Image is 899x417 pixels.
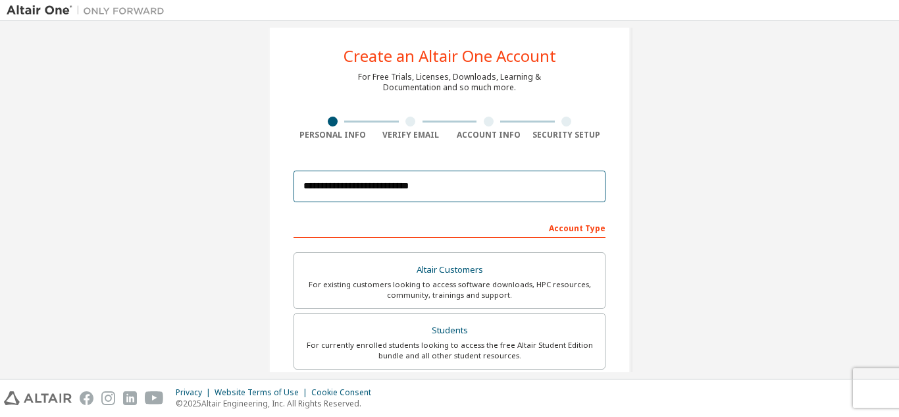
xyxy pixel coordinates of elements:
[372,130,450,140] div: Verify Email
[302,279,597,300] div: For existing customers looking to access software downloads, HPC resources, community, trainings ...
[311,387,379,398] div: Cookie Consent
[294,130,372,140] div: Personal Info
[302,321,597,340] div: Students
[123,391,137,405] img: linkedin.svg
[215,387,311,398] div: Website Terms of Use
[4,391,72,405] img: altair_logo.svg
[528,130,606,140] div: Security Setup
[176,398,379,409] p: © 2025 Altair Engineering, Inc. All Rights Reserved.
[449,130,528,140] div: Account Info
[80,391,93,405] img: facebook.svg
[101,391,115,405] img: instagram.svg
[302,261,597,279] div: Altair Customers
[302,340,597,361] div: For currently enrolled students looking to access the free Altair Student Edition bundle and all ...
[176,387,215,398] div: Privacy
[344,48,556,64] div: Create an Altair One Account
[7,4,171,17] img: Altair One
[145,391,164,405] img: youtube.svg
[358,72,541,93] div: For Free Trials, Licenses, Downloads, Learning & Documentation and so much more.
[294,217,605,238] div: Account Type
